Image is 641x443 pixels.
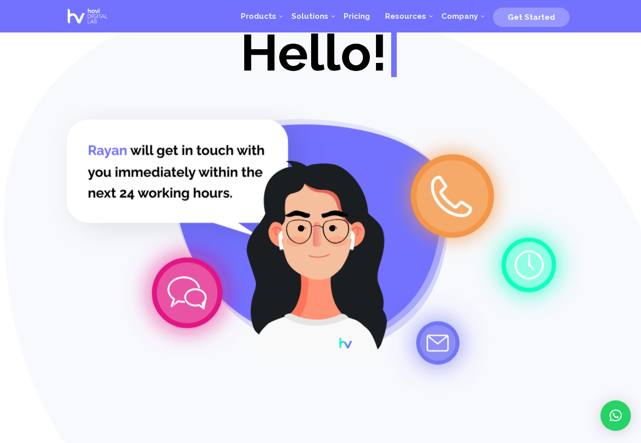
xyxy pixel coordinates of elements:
[241,12,276,21] span: Products
[493,9,570,24] a: Get Started
[241,23,387,82] span: Hello!
[336,1,378,31] a: Pricing
[88,185,233,201] tspan: next 24 working hours.
[387,23,401,82] span: |
[284,1,336,31] a: Solutions
[378,1,434,31] a: Resources
[88,142,127,158] tspan: Rayan
[233,1,284,31] a: Products
[508,13,555,22] span: Get Started
[344,12,370,21] span: Pricing
[130,142,265,158] tspan: will get in touch with
[441,12,478,21] span: Company
[291,12,328,21] span: Solutions
[385,12,426,21] span: Resources
[434,1,485,31] a: Company
[88,163,263,180] tspan: you immediately within the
